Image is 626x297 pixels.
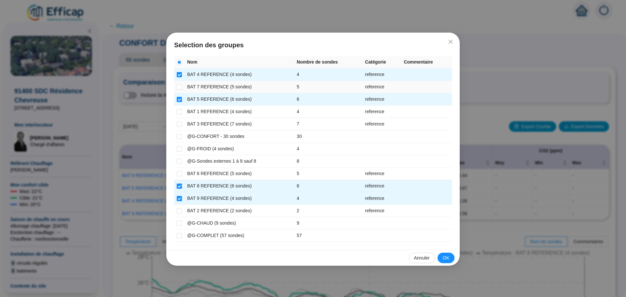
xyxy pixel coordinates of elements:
td: 4 [294,143,362,155]
td: 5 [294,81,362,93]
button: Close [445,37,456,47]
td: @G-COMPLET (57 sondes) [185,230,294,242]
td: BAT 3 REFERENCE (7 sondes) [185,118,294,130]
th: Nom [185,56,294,68]
td: 30 [294,130,362,143]
td: reference [363,118,401,130]
td: 5 [294,168,362,180]
td: reference [363,205,401,217]
td: @G-CONFORT - 30 sondes [185,130,294,143]
td: BAT 2 REFERENCE (2 sondes) [185,205,294,217]
span: close [448,39,453,44]
td: reference [363,180,401,192]
td: reference [363,68,401,81]
td: BAT 8 REFERENCE (6 sondes) [185,180,294,192]
td: @G-Sondes externes 1 à 9 sauf 8 [185,155,294,168]
td: BAT 6 REFERENCE (5 sondes) [185,168,294,180]
td: BAT 5 REFERENCE (6 sondes) [185,93,294,106]
button: OK [438,253,455,263]
th: Catégorie [363,56,401,68]
td: 8 [294,155,362,168]
td: @G-CHAUD (9 sondes) [185,217,294,230]
td: 57 [294,230,362,242]
td: 4 [294,68,362,81]
td: reference [363,168,401,180]
td: reference [363,106,401,118]
span: OK [443,255,449,261]
td: BAT 9 REFERENCE (4 sondes) [185,192,294,205]
td: 6 [294,93,362,106]
td: 4 [294,192,362,205]
td: @G-FROID (4 sondes) [185,143,294,155]
td: reference [363,192,401,205]
button: Annuler [409,253,435,263]
span: Fermer [445,39,456,44]
td: 6 [294,180,362,192]
td: BAT 1 REFERENCE (4 sondes) [185,106,294,118]
td: reference [363,93,401,106]
th: Commentaire [401,56,452,68]
td: 7 [294,118,362,130]
td: reference [363,81,401,93]
td: 9 [294,217,362,230]
th: Nombre de sondes [294,56,362,68]
td: 2 [294,205,362,217]
td: BAT 4 REFERENCE (4 sondes) [185,68,294,81]
span: Selection des groupes [174,40,452,50]
td: BAT 7 REFERENCE (5 sondes) [185,81,294,93]
td: 4 [294,106,362,118]
span: Annuler [414,255,430,261]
